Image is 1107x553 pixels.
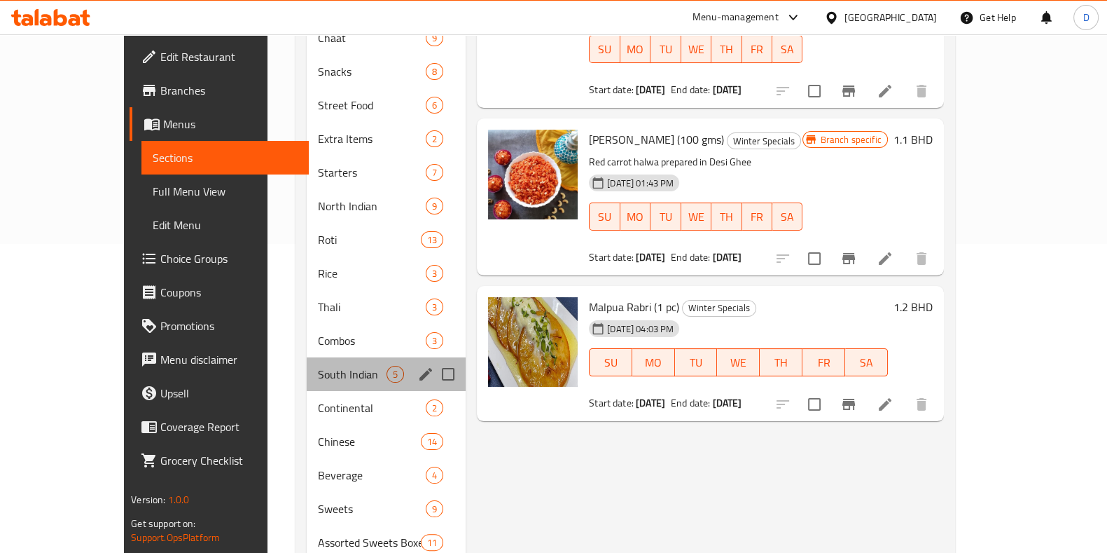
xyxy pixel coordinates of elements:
[130,74,309,107] a: Branches
[141,175,309,208] a: Full Menu View
[711,203,742,231] button: TH
[318,231,421,248] span: Roti
[318,299,426,315] span: Thali
[595,39,614,60] span: SU
[426,267,443,280] span: 3
[387,368,403,381] span: 5
[748,207,767,227] span: FR
[800,76,829,106] span: Select to update
[318,130,426,147] span: Extra Items
[160,284,298,301] span: Coupons
[683,300,756,316] span: Winter Specials
[307,257,466,290] div: Rice3
[307,223,466,257] div: Roti13
[800,390,829,419] span: Select to update
[877,83,893,100] a: Edit menu item
[905,388,938,421] button: delete
[601,322,679,336] span: [DATE] 04:03 PM
[160,82,298,99] span: Branches
[318,265,426,282] div: Rice
[422,233,443,247] span: 13
[877,396,893,413] a: Edit menu item
[426,166,443,179] span: 7
[307,492,466,526] div: Sweets9
[650,203,681,231] button: TU
[426,32,443,45] span: 9
[711,35,742,63] button: TH
[307,55,466,88] div: Snacks8
[832,74,865,108] button: Branch-specific-item
[595,353,627,373] span: SU
[131,491,165,509] span: Version:
[426,500,443,517] div: items
[130,410,309,444] a: Coverage Report
[778,39,797,60] span: SA
[832,242,865,275] button: Branch-specific-item
[426,97,443,114] div: items
[318,164,426,181] span: Starters
[318,433,421,450] span: Chinese
[636,394,665,412] b: [DATE]
[318,29,426,46] div: Chaat
[748,39,767,60] span: FR
[589,394,634,412] span: Start date:
[426,164,443,181] div: items
[671,394,710,412] span: End date:
[160,351,298,368] span: Menu disclaimer
[307,391,466,425] div: Continental2
[426,503,443,516] span: 9
[717,207,736,227] span: TH
[589,203,620,231] button: SU
[1082,10,1089,25] span: D
[488,130,578,219] img: Gajar Halwa (100 gms)
[131,514,195,533] span: Get support on:
[426,130,443,147] div: items
[318,400,426,416] span: Continental
[844,10,937,25] div: [GEOGRAPHIC_DATA]
[426,334,443,348] span: 3
[318,366,387,383] span: South Indian
[814,133,886,146] span: Branch specific
[421,231,443,248] div: items
[712,394,742,412] b: [DATE]
[422,536,443,549] span: 11
[727,133,800,149] span: Winter Specials
[656,39,675,60] span: TU
[160,418,298,435] span: Coverage Report
[131,528,220,547] a: Support.OpsPlatform
[426,65,443,78] span: 8
[488,297,578,387] img: Malpua Rabri (1 pc)
[160,318,298,334] span: Promotions
[601,177,679,190] span: [DATE] 01:43 PM
[742,203,772,231] button: FR
[318,332,426,349] span: Combos
[307,122,466,156] div: Extra Items2
[130,242,309,275] a: Choice Groups
[426,29,443,46] div: items
[800,244,829,273] span: Select to update
[589,153,802,171] p: Red carrot halwa prepared in Desi Ghee
[772,203,802,231] button: SA
[589,348,632,376] button: SU
[632,348,675,376] button: MO
[160,452,298,469] span: Grocery Checklist
[318,467,426,484] span: Beverage
[802,348,845,376] button: FR
[426,200,443,213] span: 9
[636,248,665,266] b: [DATE]
[426,301,443,314] span: 3
[153,149,298,166] span: Sections
[589,81,634,99] span: Start date:
[589,296,679,318] span: Malpua Rabri (1 pc)
[307,357,466,391] div: South Indian5edit
[620,203,650,231] button: MO
[130,376,309,410] a: Upsell
[153,183,298,200] span: Full Menu View
[318,63,426,80] span: Snacks
[422,435,443,449] span: 14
